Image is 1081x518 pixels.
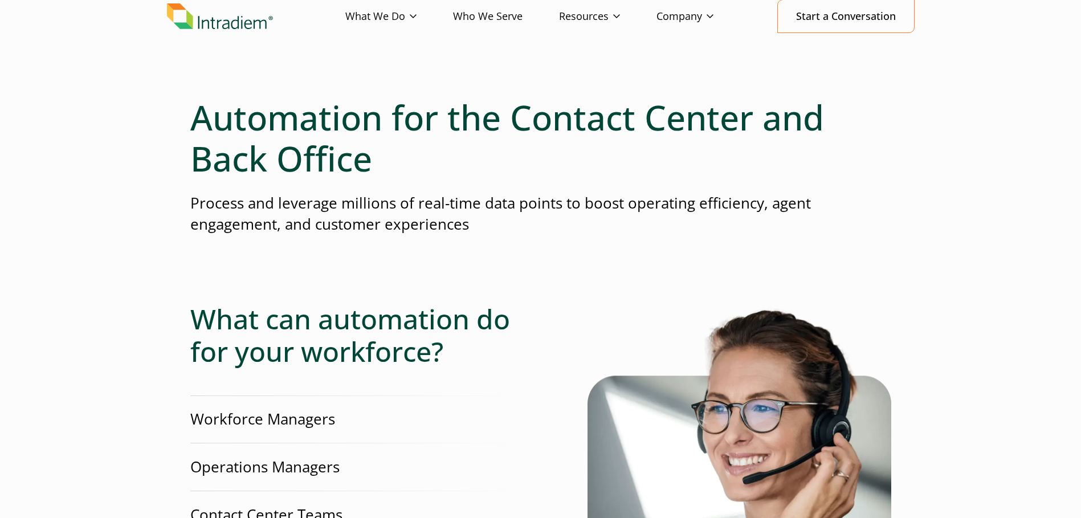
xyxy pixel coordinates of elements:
[190,456,340,478] p: Operations Managers
[190,193,891,235] p: Process and leverage millions of real-time data points to boost operating efficiency, agent engag...
[167,443,517,491] a: Operations Managers
[190,97,891,179] h1: Automation for the Contact Center and Back Office
[190,303,541,368] h2: What can automation do for your workforce?
[167,3,345,30] a: Link to homepage of Intradiem
[190,409,335,430] p: Workforce Managers
[167,3,273,30] img: Intradiem
[167,395,517,443] a: Workforce Managers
